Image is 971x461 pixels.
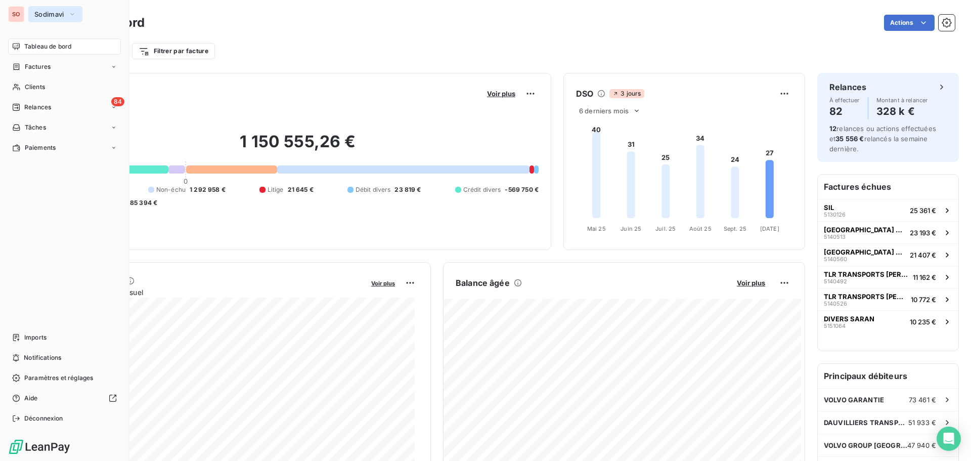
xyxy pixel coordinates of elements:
[579,107,629,115] span: 6 derniers mois
[913,273,936,281] span: 11 162 €
[876,103,928,119] h4: 328 k €
[184,177,188,185] span: 0
[268,185,284,194] span: Litige
[835,135,864,143] span: 35 556 €
[34,10,64,18] span: Sodimavi
[737,279,765,287] span: Voir plus
[910,229,936,237] span: 23 193 €
[909,396,936,404] span: 73 461 €
[132,43,215,59] button: Filtrer par facture
[371,280,395,287] span: Voir plus
[911,296,936,304] span: 10 772 €
[824,396,884,404] span: VOLVO GARANTIE
[356,185,391,194] span: Débit divers
[24,414,63,423] span: Déconnexion
[24,333,47,342] span: Imports
[937,427,961,451] div: Open Intercom Messenger
[818,199,958,221] button: SIL513012625 361 €
[463,185,501,194] span: Crédit divers
[609,89,644,98] span: 3 jours
[829,124,836,133] span: 12
[824,270,909,278] span: TLR TRANSPORTS [PERSON_NAME]
[24,42,71,51] span: Tableau de bord
[824,248,906,256] span: [GEOGRAPHIC_DATA] VI -DAF
[587,225,606,232] tspan: Mai 25
[824,212,846,218] span: 5130126
[876,97,928,103] span: Montant à relancer
[689,225,712,232] tspan: Août 25
[621,225,641,232] tspan: Juin 25
[818,221,958,243] button: [GEOGRAPHIC_DATA] VI -DAF514051323 193 €
[8,390,121,406] a: Aide
[8,6,24,22] div: SO
[576,88,593,100] h6: DSO
[24,373,93,383] span: Paramètres et réglages
[824,323,846,329] span: 5151064
[818,288,958,310] button: TLR TRANSPORTS [PERSON_NAME]514052610 772 €
[824,234,846,240] span: 5140513
[484,89,518,98] button: Voir plus
[910,206,936,215] span: 25 361 €
[818,266,958,288] button: TLR TRANSPORTS [PERSON_NAME]514049211 162 €
[368,278,398,287] button: Voir plus
[734,278,768,287] button: Voir plus
[910,318,936,326] span: 10 235 €
[824,256,847,262] span: 5140560
[760,225,779,232] tspan: [DATE]
[884,15,935,31] button: Actions
[824,315,874,323] span: DIVERS SARAN
[25,123,46,132] span: Tâches
[824,301,847,307] span: 5140526
[818,364,958,388] h6: Principaux débiteurs
[24,103,51,112] span: Relances
[824,441,907,449] span: VOLVO GROUP [GEOGRAPHIC_DATA] NV
[25,62,51,71] span: Factures
[824,418,908,427] span: DAUVILLIERS TRANSPORTS SARL
[456,277,510,289] h6: Balance âgée
[487,90,515,98] span: Voir plus
[8,439,71,455] img: Logo LeanPay
[24,394,38,403] span: Aide
[829,81,866,93] h6: Relances
[818,243,958,266] button: [GEOGRAPHIC_DATA] VI -DAF514056021 407 €
[829,97,860,103] span: À effectuer
[829,124,936,153] span: relances ou actions effectuées et relancés la semaine dernière.
[505,185,539,194] span: -569 750 €
[111,97,124,106] span: 84
[57,132,539,162] h2: 1 150 555,26 €
[910,251,936,259] span: 21 407 €
[829,103,860,119] h4: 82
[127,198,157,207] span: -85 394 €
[824,278,847,284] span: 5140492
[25,82,45,92] span: Clients
[156,185,186,194] span: Non-échu
[288,185,314,194] span: 21 645 €
[25,143,56,152] span: Paiements
[655,225,676,232] tspan: Juil. 25
[824,292,907,301] span: TLR TRANSPORTS [PERSON_NAME]
[908,418,936,427] span: 51 933 €
[394,185,421,194] span: 23 819 €
[824,203,834,212] span: SIL
[824,226,906,234] span: [GEOGRAPHIC_DATA] VI -DAF
[57,287,364,298] span: Chiffre d'affaires mensuel
[190,185,226,194] span: 1 292 958 €
[907,441,936,449] span: 47 940 €
[818,175,958,199] h6: Factures échues
[818,310,958,332] button: DIVERS SARAN515106410 235 €
[24,353,61,362] span: Notifications
[724,225,746,232] tspan: Sept. 25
